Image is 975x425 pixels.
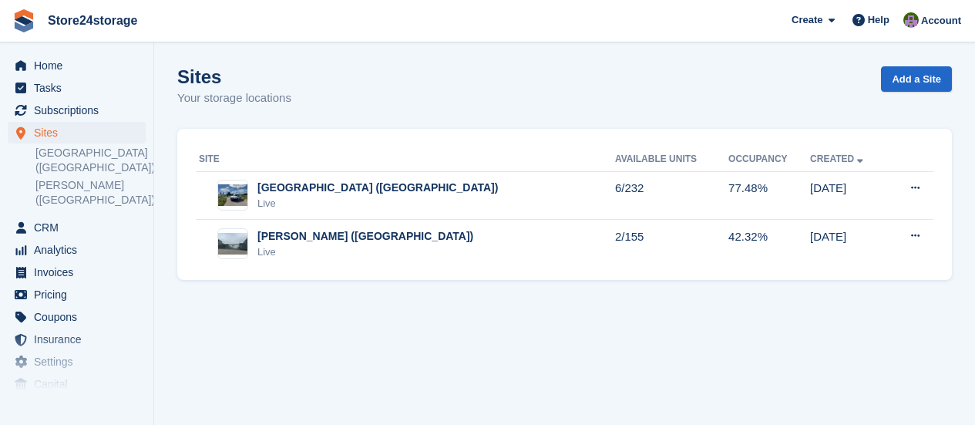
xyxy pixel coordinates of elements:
[196,147,615,172] th: Site
[728,171,810,220] td: 77.48%
[35,146,146,175] a: [GEOGRAPHIC_DATA] ([GEOGRAPHIC_DATA])
[881,66,952,92] a: Add a Site
[8,306,146,328] a: menu
[34,306,126,328] span: Coupons
[34,239,126,261] span: Analytics
[810,153,866,164] a: Created
[8,261,146,283] a: menu
[34,373,126,395] span: Capital
[34,284,126,305] span: Pricing
[728,147,810,172] th: Occupancy
[8,351,146,373] a: menu
[8,217,146,238] a: menu
[8,329,146,350] a: menu
[8,100,146,121] a: menu
[177,66,291,87] h1: Sites
[868,12,889,28] span: Help
[35,178,146,207] a: [PERSON_NAME] ([GEOGRAPHIC_DATA])
[8,122,146,143] a: menu
[810,171,888,220] td: [DATE]
[810,220,888,268] td: [DATE]
[34,217,126,238] span: CRM
[34,261,126,283] span: Invoices
[257,180,498,196] div: [GEOGRAPHIC_DATA] ([GEOGRAPHIC_DATA])
[8,373,146,395] a: menu
[257,228,473,245] div: [PERSON_NAME] ([GEOGRAPHIC_DATA])
[921,13,961,29] span: Account
[615,147,728,172] th: Available Units
[8,55,146,76] a: menu
[34,55,126,76] span: Home
[8,77,146,99] a: menu
[218,233,247,255] img: Image of Warley Brentwood (Essex) site
[903,12,919,28] img: Jane Welch
[792,12,822,28] span: Create
[34,329,126,350] span: Insurance
[177,89,291,107] p: Your storage locations
[257,196,498,211] div: Live
[12,9,35,32] img: stora-icon-8386f47178a22dfd0bd8f6a31ec36ba5ce8667c1dd55bd0f319d3a0aa187defe.svg
[34,122,126,143] span: Sites
[34,100,126,121] span: Subscriptions
[34,351,126,373] span: Settings
[218,184,247,207] img: Image of Manston Airport (Kent) site
[257,245,473,260] div: Live
[42,8,144,33] a: Store24storage
[615,171,728,220] td: 6/232
[728,220,810,268] td: 42.32%
[8,284,146,305] a: menu
[8,239,146,261] a: menu
[34,77,126,99] span: Tasks
[615,220,728,268] td: 2/155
